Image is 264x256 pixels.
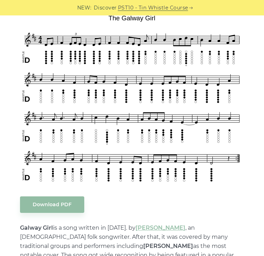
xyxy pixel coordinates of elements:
[20,224,53,231] strong: Galway Girl
[20,196,84,213] a: Download PDF
[136,224,185,231] a: [PERSON_NAME]
[143,243,193,249] strong: [PERSON_NAME]
[94,4,117,12] span: Discover
[20,12,244,186] img: The Galway Girl Tin Whistle Tab & Sheet Music
[118,4,188,12] a: PST10 - Tin Whistle Course
[77,4,92,12] span: NEW:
